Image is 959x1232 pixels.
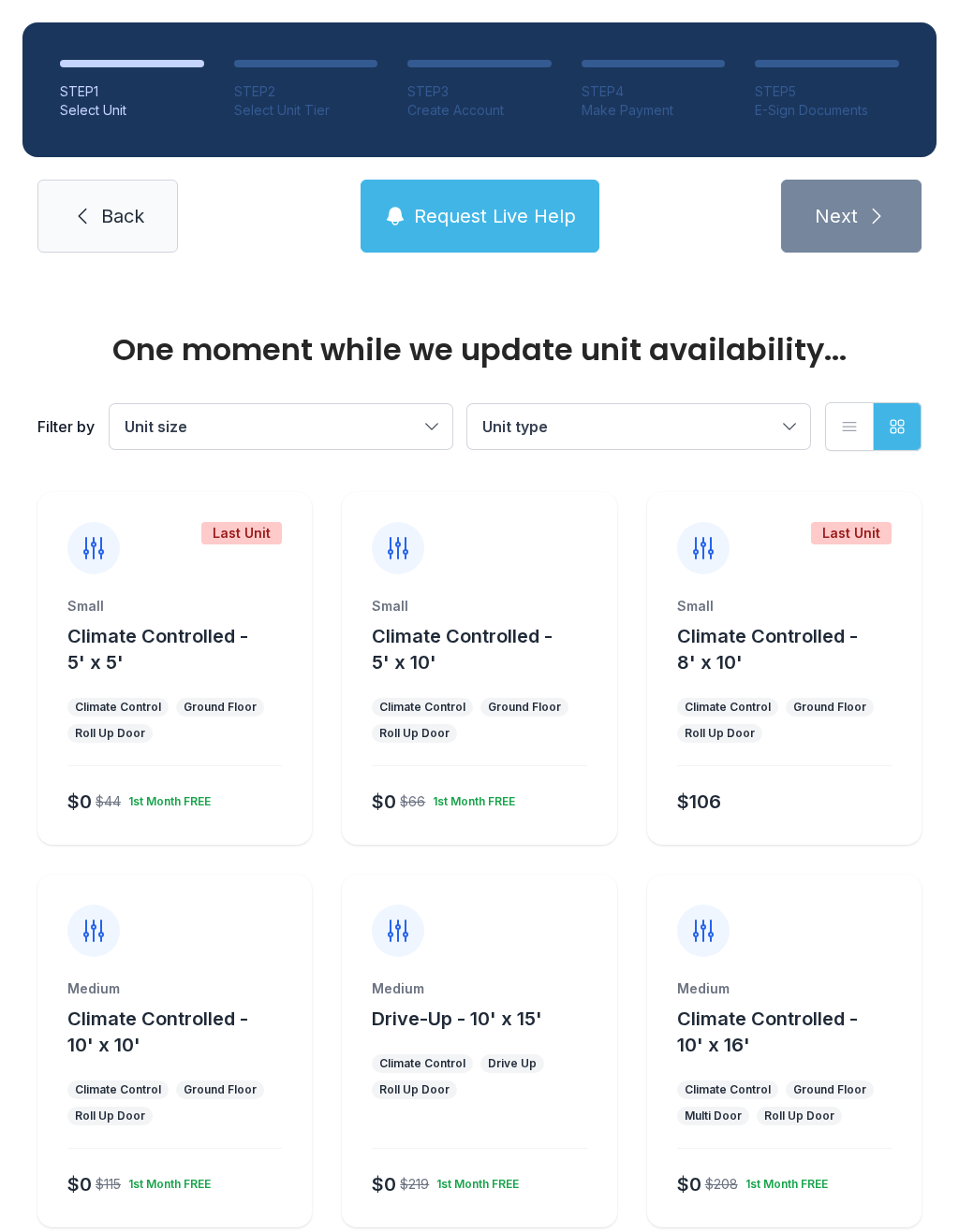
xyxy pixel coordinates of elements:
[738,1169,828,1192] div: 1st Month FREE
[75,726,145,741] div: Roll Up Door
[677,1171,701,1197] div: $0
[677,1006,914,1058] button: Climate Controlled - 10' x 16'
[67,1171,92,1197] div: $0
[685,1082,771,1097] div: Climate Control
[372,1007,542,1030] span: Drive-Up - 10' x 15'
[793,700,866,715] div: Ground Floor
[400,792,425,811] div: $66
[677,789,721,815] div: $106
[685,700,771,715] div: Climate Control
[96,1175,121,1194] div: $115
[372,625,553,674] span: Climate Controlled - 5' x 10'
[482,417,548,436] span: Unit type
[60,101,204,120] div: Select Unit
[372,623,609,675] button: Climate Controlled - 5' x 10'
[184,1082,257,1097] div: Ground Floor
[96,792,121,811] div: $44
[755,101,899,120] div: E-Sign Documents
[60,82,204,101] div: STEP 1
[37,335,922,365] div: One moment while we update unit availability...
[379,700,465,715] div: Climate Control
[407,82,552,101] div: STEP 3
[677,625,858,674] span: Climate Controlled - 8' x 10'
[110,404,452,449] button: Unit size
[582,101,726,120] div: Make Payment
[67,597,282,616] div: Small
[184,700,257,715] div: Ground Floor
[425,787,515,809] div: 1st Month FREE
[234,101,378,120] div: Select Unit Tier
[379,1056,465,1071] div: Climate Control
[705,1175,738,1194] div: $208
[400,1175,429,1194] div: $219
[121,787,211,809] div: 1st Month FREE
[755,82,899,101] div: STEP 5
[677,623,914,675] button: Climate Controlled - 8' x 10'
[811,522,892,544] div: Last Unit
[793,1082,866,1097] div: Ground Floor
[677,1007,858,1056] span: Climate Controlled - 10' x 16'
[685,726,755,741] div: Roll Up Door
[815,203,858,229] span: Next
[677,597,892,616] div: Small
[37,415,95,438] div: Filter by
[121,1169,211,1192] div: 1st Month FREE
[75,700,161,715] div: Climate Control
[125,417,187,436] span: Unit size
[685,1109,742,1123] div: Multi Door
[101,203,144,229] span: Back
[201,522,282,544] div: Last Unit
[677,979,892,998] div: Medium
[379,1082,450,1097] div: Roll Up Door
[75,1109,145,1123] div: Roll Up Door
[764,1109,834,1123] div: Roll Up Door
[67,625,248,674] span: Climate Controlled - 5' x 5'
[467,404,810,449] button: Unit type
[234,82,378,101] div: STEP 2
[582,82,726,101] div: STEP 4
[67,623,304,675] button: Climate Controlled - 5' x 5'
[372,1171,396,1197] div: $0
[67,1006,304,1058] button: Climate Controlled - 10' x 10'
[372,1006,542,1032] button: Drive-Up - 10' x 15'
[372,789,396,815] div: $0
[67,979,282,998] div: Medium
[488,700,561,715] div: Ground Floor
[488,1056,537,1071] div: Drive Up
[372,597,586,616] div: Small
[67,1007,248,1056] span: Climate Controlled - 10' x 10'
[379,726,450,741] div: Roll Up Door
[372,979,586,998] div: Medium
[429,1169,519,1192] div: 1st Month FREE
[407,101,552,120] div: Create Account
[75,1082,161,1097] div: Climate Control
[67,789,92,815] div: $0
[414,203,576,229] span: Request Live Help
